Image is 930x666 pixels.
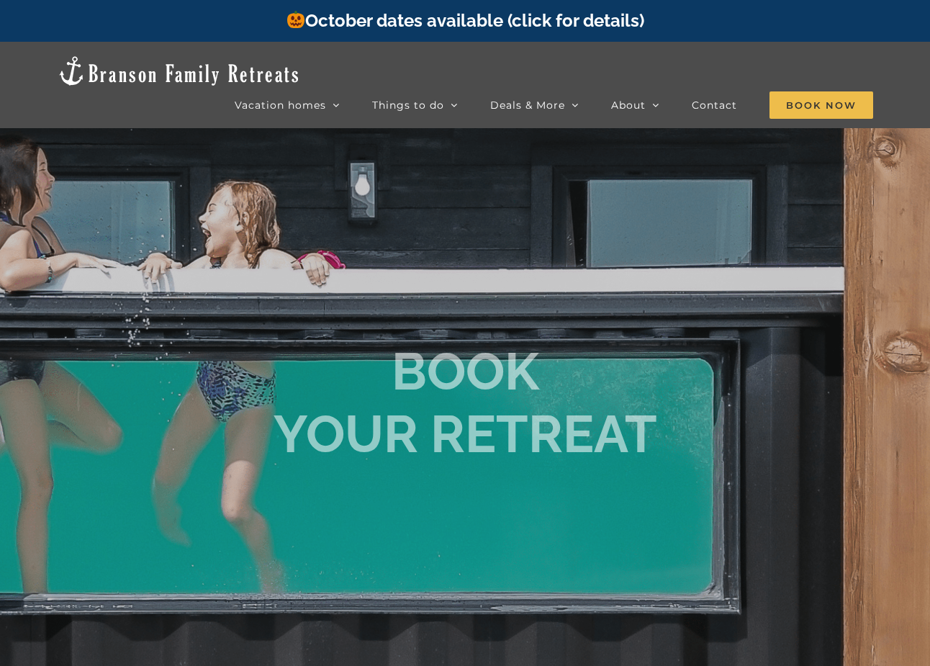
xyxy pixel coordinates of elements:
[769,91,873,120] a: Book Now
[611,91,659,120] a: About
[490,91,579,120] a: Deals & More
[287,11,304,28] img: 🎃
[235,91,873,120] nav: Main Menu
[692,100,737,110] span: Contact
[372,91,458,120] a: Things to do
[235,91,340,120] a: Vacation homes
[57,55,301,87] img: Branson Family Retreats Logo
[274,341,657,464] b: BOOK YOUR RETREAT
[490,100,565,110] span: Deals & More
[235,100,326,110] span: Vacation homes
[372,100,444,110] span: Things to do
[611,100,646,110] span: About
[286,10,644,31] a: October dates available (click for details)
[692,91,737,120] a: Contact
